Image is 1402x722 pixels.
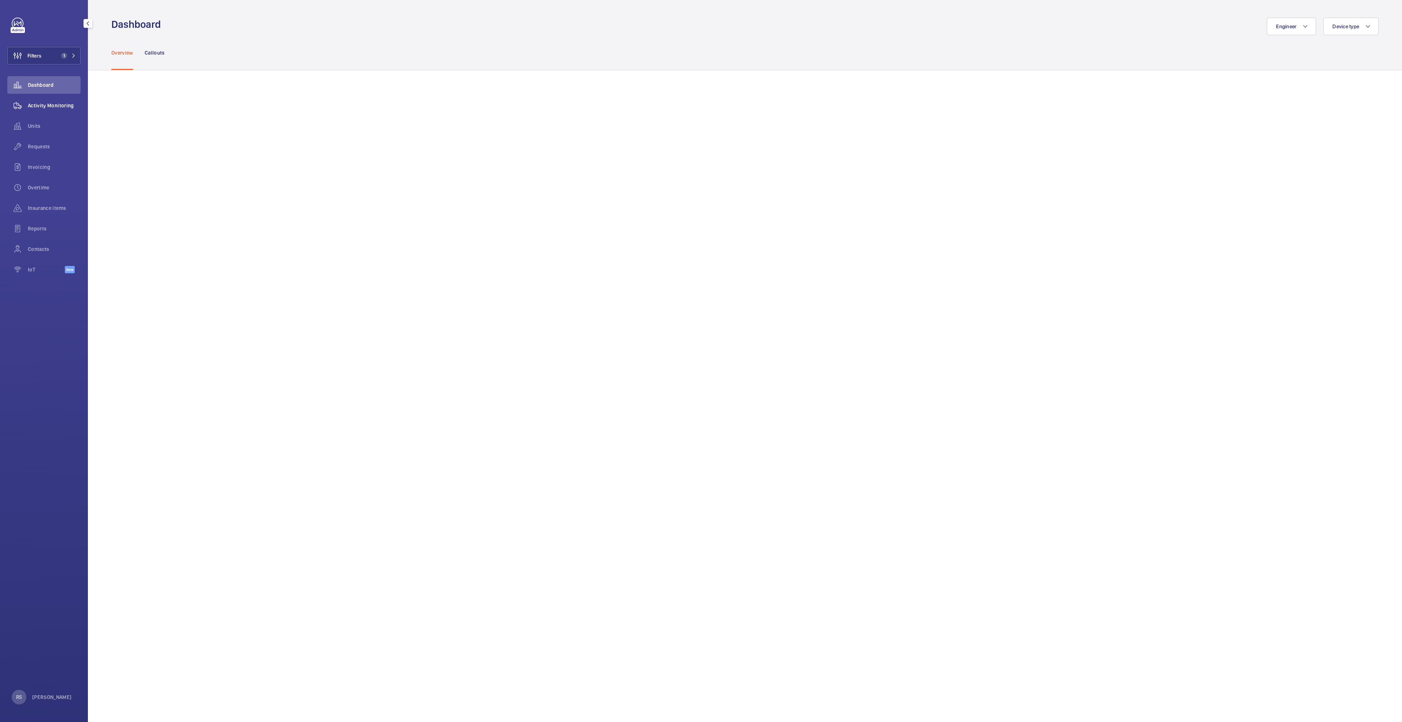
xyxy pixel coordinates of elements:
button: Device type [1323,18,1379,35]
p: [PERSON_NAME] [32,693,72,701]
span: Overtime [28,184,81,191]
span: Invoicing [28,163,81,171]
span: Device type [1332,23,1359,29]
span: Beta [65,266,75,273]
button: Filters1 [7,47,81,64]
span: Units [28,122,81,130]
span: Requests [28,143,81,150]
h1: Dashboard [111,18,165,31]
span: Contacts [28,245,81,253]
span: Filters [27,52,41,59]
span: IoT [28,266,65,273]
p: Overview [111,49,133,56]
span: 1 [61,53,67,59]
p: Callouts [145,49,165,56]
p: RS [16,693,22,701]
span: Insurance items [28,204,81,212]
span: Engineer [1276,23,1297,29]
span: Dashboard [28,81,81,89]
span: Activity Monitoring [28,102,81,109]
span: Reports [28,225,81,232]
button: Engineer [1267,18,1316,35]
